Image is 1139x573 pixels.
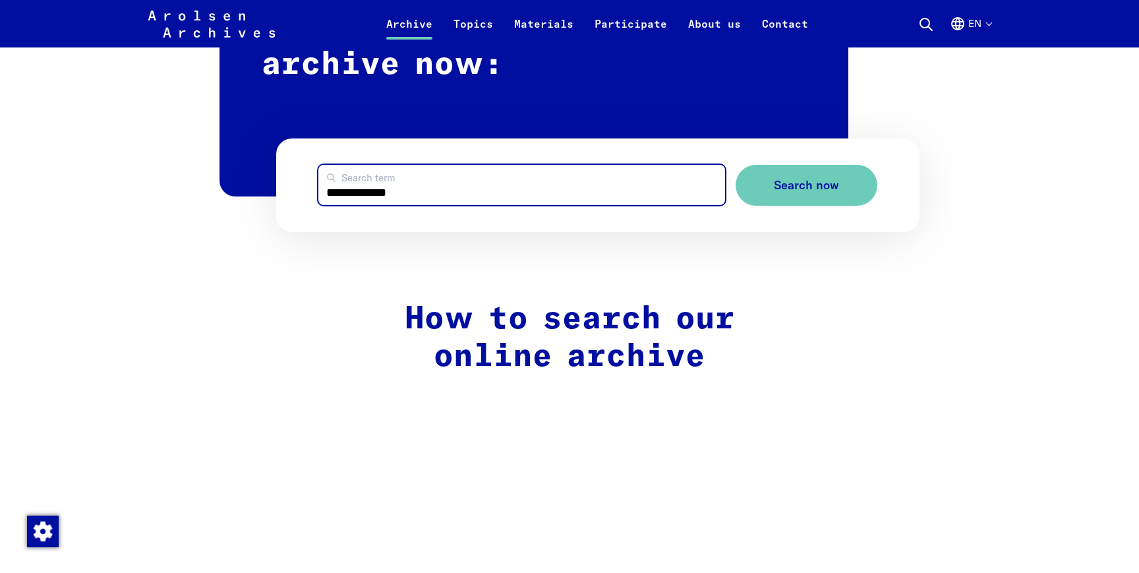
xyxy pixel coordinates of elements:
div: Change consent [26,515,58,547]
span: Search now [774,179,839,193]
a: Participate [584,16,678,47]
a: Materials [504,16,584,47]
a: Archive [376,16,443,47]
button: English, language selection [950,16,991,47]
button: Search now [736,165,877,206]
a: Topics [443,16,504,47]
nav: Primary [376,8,819,40]
a: Contact [751,16,819,47]
h2: How to search our online archive [291,301,848,377]
a: About us [678,16,751,47]
img: Change consent [27,516,59,547]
